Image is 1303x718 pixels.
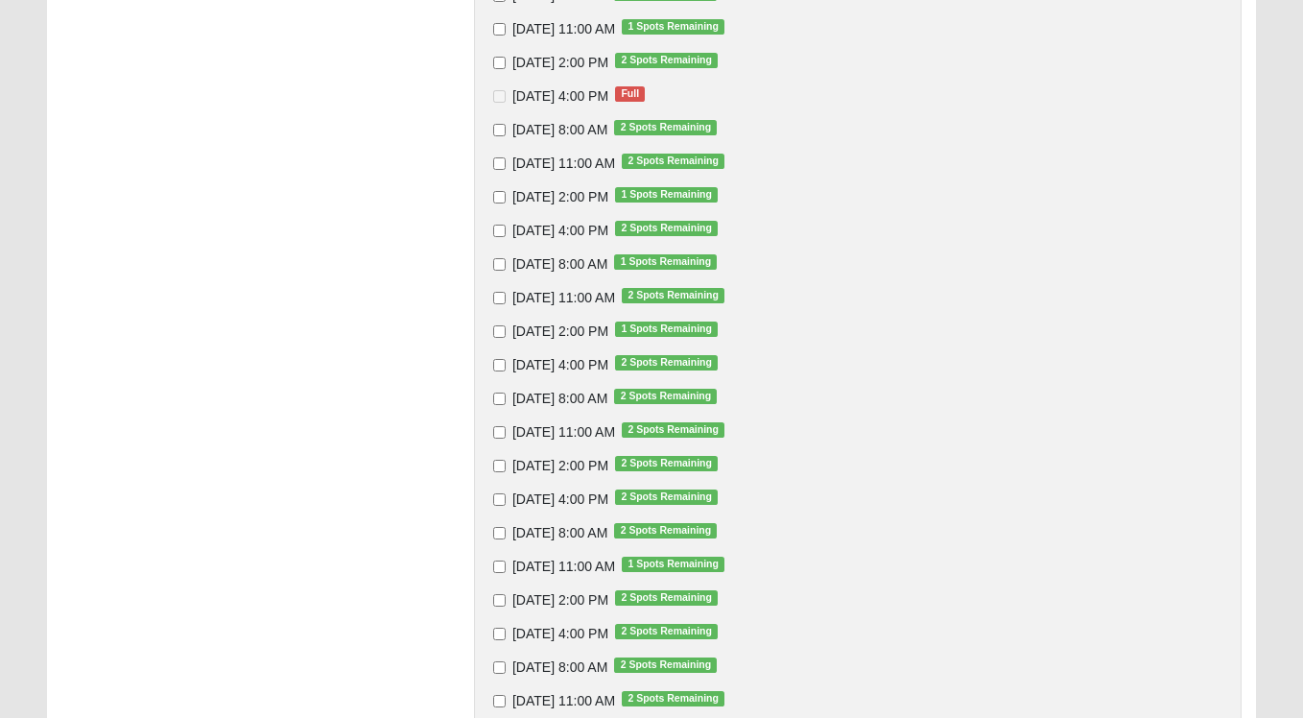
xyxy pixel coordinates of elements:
span: [DATE] 2:00 PM [512,189,608,204]
span: 2 Spots Remaining [615,355,718,371]
span: 2 Spots Remaining [615,590,718,606]
span: [DATE] 4:00 PM [512,223,608,238]
span: [DATE] 11:00 AM [512,290,615,305]
span: [DATE] 2:00 PM [512,55,608,70]
span: 2 Spots Remaining [615,624,718,639]
span: 1 Spots Remaining [615,187,718,203]
input: [DATE] 11:00 AM2 Spots Remaining [493,157,506,170]
span: [DATE] 11:00 AM [512,559,615,574]
span: 2 Spots Remaining [622,288,724,303]
input: [DATE] 8:00 AM2 Spots Remaining [493,527,506,539]
input: [DATE] 4:00 PMFull [493,90,506,103]
span: [DATE] 11:00 AM [512,424,615,440]
span: [DATE] 4:00 PM [512,88,608,104]
span: 2 Spots Remaining [615,490,718,505]
span: [DATE] 4:00 PM [512,357,608,372]
span: [DATE] 11:00 AM [512,21,615,36]
input: [DATE] 8:00 AM2 Spots Remaining [493,393,506,405]
input: [DATE] 4:00 PM2 Spots Remaining [493,359,506,371]
input: [DATE] 2:00 PM1 Spots Remaining [493,325,506,338]
span: 2 Spots Remaining [614,120,717,135]
span: 2 Spots Remaining [622,691,724,706]
span: [DATE] 8:00 AM [512,391,607,406]
input: [DATE] 11:00 AM2 Spots Remaining [493,426,506,439]
span: [DATE] 2:00 PM [512,592,608,608]
span: 2 Spots Remaining [615,53,718,68]
span: [DATE] 11:00 AM [512,156,615,171]
input: [DATE] 4:00 PM2 Spots Remaining [493,628,506,640]
span: 2 Spots Remaining [615,456,718,471]
span: [DATE] 8:00 AM [512,659,607,675]
input: [DATE] 11:00 AM2 Spots Remaining [493,292,506,304]
input: [DATE] 2:00 PM2 Spots Remaining [493,460,506,472]
input: [DATE] 8:00 AM2 Spots Remaining [493,124,506,136]
span: 2 Spots Remaining [614,523,717,538]
span: 2 Spots Remaining [614,389,717,404]
span: 1 Spots Remaining [622,19,724,35]
input: [DATE] 2:00 PM1 Spots Remaining [493,191,506,203]
span: 1 Spots Remaining [615,322,718,337]
span: 2 Spots Remaining [622,154,724,169]
input: [DATE] 11:00 AM1 Spots Remaining [493,561,506,573]
span: 2 Spots Remaining [622,422,724,438]
span: [DATE] 4:00 PM [512,491,608,507]
input: [DATE] 4:00 PM2 Spots Remaining [493,225,506,237]
input: [DATE] 2:00 PM2 Spots Remaining [493,594,506,607]
span: 1 Spots Remaining [614,254,717,270]
input: [DATE] 2:00 PM2 Spots Remaining [493,57,506,69]
span: 1 Spots Remaining [622,557,724,572]
input: [DATE] 4:00 PM2 Spots Remaining [493,493,506,506]
span: [DATE] 8:00 AM [512,525,607,540]
span: [DATE] 8:00 AM [512,122,607,137]
input: [DATE] 11:00 AM1 Spots Remaining [493,23,506,36]
input: [DATE] 8:00 AM2 Spots Remaining [493,661,506,674]
input: [DATE] 11:00 AM2 Spots Remaining [493,695,506,707]
span: [DATE] 2:00 PM [512,323,608,339]
span: [DATE] 2:00 PM [512,458,608,473]
span: [DATE] 11:00 AM [512,693,615,708]
span: 2 Spots Remaining [615,221,718,236]
span: Full [615,86,645,102]
span: 2 Spots Remaining [614,658,717,673]
span: [DATE] 4:00 PM [512,626,608,641]
input: [DATE] 8:00 AM1 Spots Remaining [493,258,506,271]
span: [DATE] 8:00 AM [512,256,607,272]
